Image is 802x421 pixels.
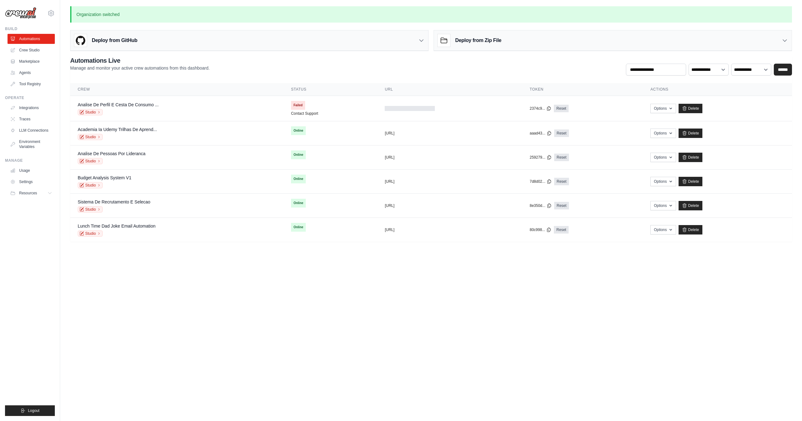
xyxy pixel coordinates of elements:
[554,154,569,161] a: Reset
[70,65,210,71] p: Manage and monitor your active crew automations from this dashboard.
[92,37,137,44] h3: Deploy from GitHub
[8,137,55,152] a: Environment Variables
[8,166,55,176] a: Usage
[70,6,792,23] p: Organization switched
[8,56,55,66] a: Marketplace
[291,101,305,110] span: Failed
[284,83,377,96] th: Status
[530,179,552,184] button: 7d8d02...
[377,83,522,96] th: URL
[291,111,318,116] a: Contact Support
[78,199,150,204] a: Sistema De Recrutamento E Selecao
[554,105,569,112] a: Reset
[455,37,501,44] h3: Deploy from Zip File
[679,225,703,234] a: Delete
[78,127,157,132] a: Academia Ia Udemy Trilhas De Aprend...
[74,34,87,47] img: GitHub Logo
[554,202,569,209] a: Reset
[291,126,306,135] span: Online
[70,83,284,96] th: Crew
[291,150,306,159] span: Online
[8,177,55,187] a: Settings
[5,158,55,163] div: Manage
[679,129,703,138] a: Delete
[78,158,103,164] a: Studio
[679,153,703,162] a: Delete
[8,103,55,113] a: Integrations
[78,102,159,107] a: Analise De Perfil E Cesta De Consumo ...
[291,223,306,232] span: Online
[650,153,676,162] button: Options
[643,83,792,96] th: Actions
[554,226,569,234] a: Reset
[650,177,676,186] button: Options
[5,95,55,100] div: Operate
[28,408,39,413] span: Logout
[650,104,676,113] button: Options
[70,56,210,65] h2: Automations Live
[679,177,703,186] a: Delete
[679,201,703,210] a: Delete
[650,129,676,138] button: Options
[530,106,551,111] button: 2374c9...
[78,134,103,140] a: Studio
[650,201,676,210] button: Options
[530,203,552,208] button: 8e350d...
[5,26,55,31] div: Build
[530,227,551,232] button: 80c998...
[291,175,306,183] span: Online
[8,34,55,44] a: Automations
[554,129,569,137] a: Reset
[78,151,145,156] a: Analise De Pessoas Por Lideranca
[78,182,103,188] a: Studio
[19,191,37,196] span: Resources
[78,206,103,213] a: Studio
[530,131,552,136] button: aaad43...
[8,114,55,124] a: Traces
[5,7,36,19] img: Logo
[291,199,306,208] span: Online
[8,45,55,55] a: Crew Studio
[5,405,55,416] button: Logout
[78,109,103,115] a: Studio
[8,125,55,135] a: LLM Connections
[8,79,55,89] a: Tool Registry
[522,83,643,96] th: Token
[8,188,55,198] button: Resources
[530,155,552,160] button: 259279...
[78,224,155,229] a: Lunch Time Dad Joke Email Automation
[78,230,103,237] a: Studio
[679,104,703,113] a: Delete
[8,68,55,78] a: Agents
[554,178,569,185] a: Reset
[78,175,131,180] a: Budget Analysis System V1
[650,225,676,234] button: Options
